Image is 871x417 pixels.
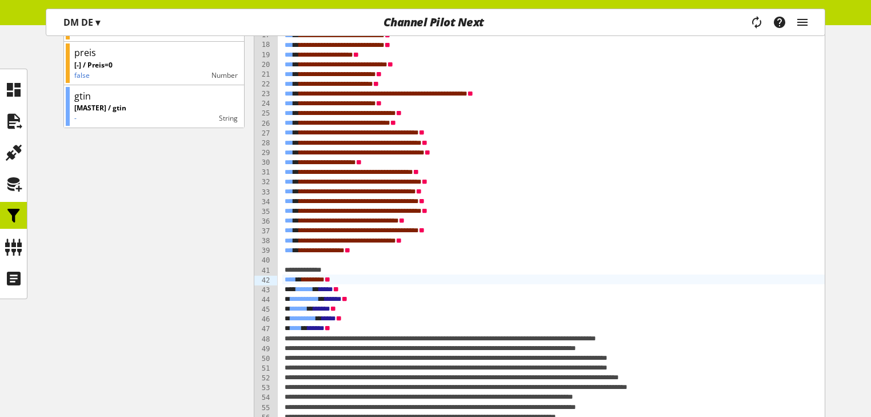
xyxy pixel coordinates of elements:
div: 41 [254,266,271,276]
div: 20 [254,60,271,70]
div: 42 [254,276,271,285]
div: 28 [254,138,271,148]
div: 47 [254,324,271,334]
div: 51 [254,364,271,374]
div: 35 [254,207,271,217]
div: 21 [254,70,271,80]
div: 53 [254,383,271,393]
div: preis [74,46,96,59]
div: 24 [254,99,271,109]
div: 34 [254,197,271,207]
div: 31 [254,168,271,177]
div: 48 [254,335,271,344]
p: false [74,70,113,81]
span: ▾ [95,16,100,29]
div: 27 [254,129,271,138]
div: Number [113,70,238,81]
div: 46 [254,315,271,324]
div: 18 [254,40,271,50]
div: 37 [254,227,271,236]
div: 44 [254,295,271,305]
nav: main navigation [46,9,825,36]
div: 50 [254,354,271,364]
div: 39 [254,246,271,256]
div: 40 [254,256,271,265]
div: 30 [254,158,271,168]
div: 23 [254,89,271,99]
p: [-] / Preis=0 [74,60,113,70]
div: 19 [254,50,271,60]
div: 36 [254,217,271,227]
div: 38 [254,236,271,246]
div: 49 [254,344,271,354]
div: 54 [254,393,271,403]
div: 26 [254,119,271,129]
div: 52 [254,374,271,383]
div: 29 [254,148,271,158]
div: 22 [254,80,271,89]
div: 55 [254,403,271,413]
div: gtin [74,89,91,103]
div: 25 [254,109,271,118]
p: [MASTER] / gtin [74,103,126,113]
div: 45 [254,305,271,315]
div: String [126,113,238,124]
div: 32 [254,177,271,187]
div: 33 [254,188,271,197]
div: 43 [254,285,271,295]
p: - [74,113,126,124]
p: DM DE [63,15,100,29]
